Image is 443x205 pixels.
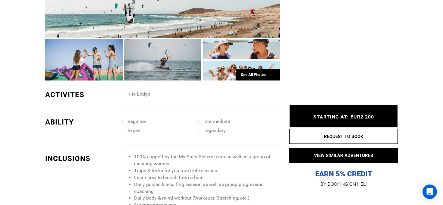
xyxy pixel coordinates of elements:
[273,72,277,77] span: →
[45,117,118,127] div: ABILITY
[45,90,118,100] div: ACTIVITES
[203,128,226,133] span: Legendary
[236,69,280,81] div: See All Photos
[127,118,146,124] span: Beginner
[289,109,398,179] p: EARN 5% CREDIT
[127,128,141,133] span: Expert
[134,153,280,167] li: 100% support by the My Salty Sisters team as well as a group of inspiring women
[289,180,398,188] p: BY BOOKING ON HELI
[313,114,374,120] span: STARTING AT: EUR2,200
[134,195,280,202] li: Daily body & mind workout (Workouts, Stretching, etc.)
[45,153,118,164] div: INCLUSIONS
[289,129,398,144] button: REQUEST TO BOOK
[289,148,398,163] button: VIEW SIMILAR ADVENTURES
[203,118,230,124] span: Intermediate
[423,184,437,199] div: Open Intercom Messenger
[134,181,280,195] li: Daily guided kitesurfing session as well as group progression coaching
[134,167,280,174] li: Tipps & tricks for your next kite session
[134,174,280,181] li: Learn how to launch from a boat
[127,91,150,97] span: Kite Lodge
